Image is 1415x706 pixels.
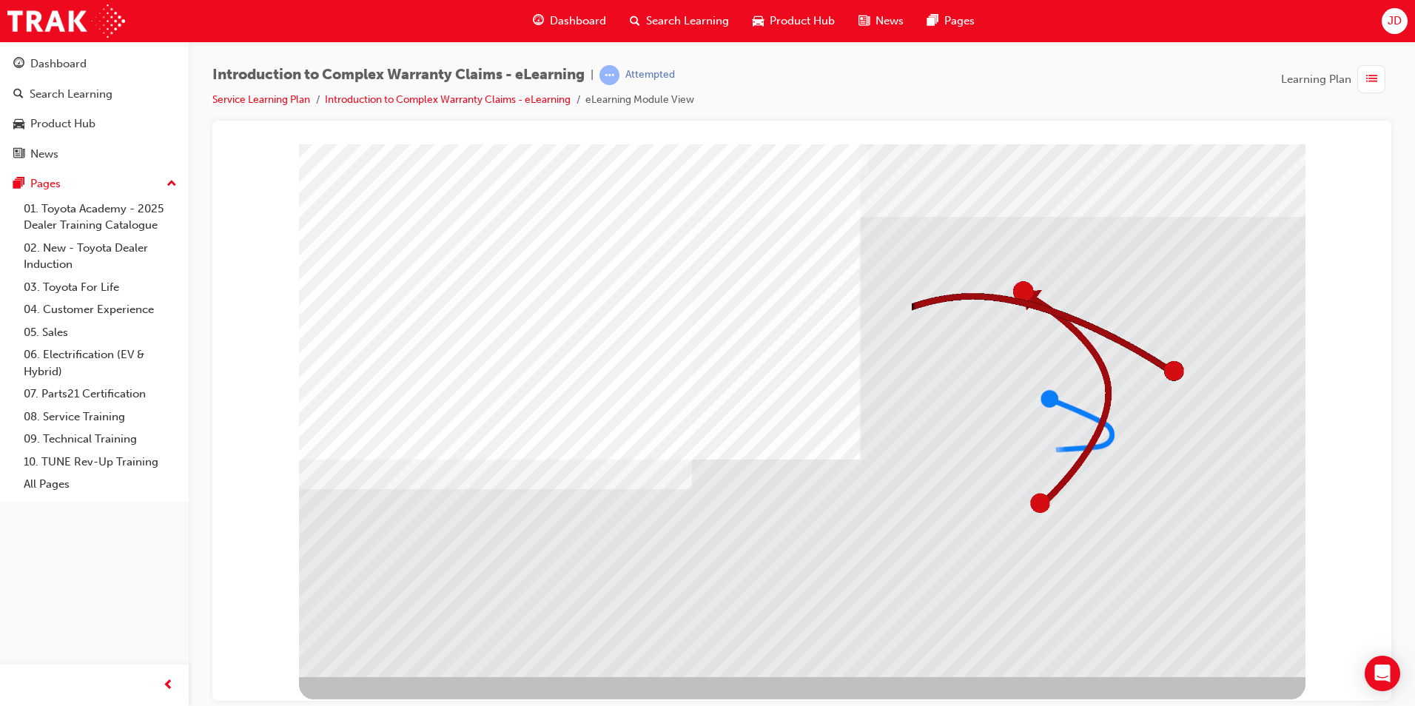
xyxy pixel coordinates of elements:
a: pages-iconPages [915,6,987,36]
a: 02. New - Toyota Dealer Induction [18,237,183,276]
a: Product Hub [6,110,183,138]
a: search-iconSearch Learning [618,6,741,36]
a: 04. Customer Experience [18,298,183,321]
span: search-icon [13,88,24,101]
button: JD [1382,8,1408,34]
a: 05. Sales [18,321,183,344]
span: prev-icon [163,676,174,695]
span: guage-icon [13,58,24,71]
a: Service Learning Plan [212,93,310,106]
span: car-icon [753,12,764,30]
span: guage-icon [533,12,544,30]
div: Search Learning [30,86,112,103]
span: learningRecordVerb_ATTEMPT-icon [599,65,619,85]
button: Learning Plan [1281,65,1391,93]
span: JD [1388,13,1402,30]
span: up-icon [167,175,177,194]
div: Pages [30,175,61,192]
a: car-iconProduct Hub [741,6,847,36]
span: car-icon [13,118,24,131]
div: Dashboard [30,56,87,73]
span: news-icon [858,12,870,30]
span: News [875,13,904,30]
span: | [591,67,594,84]
span: search-icon [630,12,640,30]
span: pages-icon [927,12,938,30]
span: Search Learning [646,13,729,30]
div: Product Hub [30,115,95,132]
a: Dashboard [6,50,183,78]
a: 03. Toyota For Life [18,276,183,299]
button: DashboardSearch LearningProduct HubNews [6,47,183,170]
div: Open Intercom Messenger [1365,656,1400,691]
a: 08. Service Training [18,406,183,428]
a: 06. Electrification (EV & Hybrid) [18,343,183,383]
button: Pages [6,170,183,198]
span: list-icon [1366,70,1377,89]
span: pages-icon [13,178,24,191]
span: news-icon [13,148,24,161]
a: 01. Toyota Academy - 2025 Dealer Training Catalogue [18,198,183,237]
span: Dashboard [550,13,606,30]
a: Introduction to Complex Warranty Claims - eLearning [325,93,571,106]
a: News [6,141,183,168]
span: Pages [944,13,975,30]
a: guage-iconDashboard [521,6,618,36]
li: eLearning Module View [585,92,694,109]
img: Trak [7,4,125,38]
a: 10. TUNE Rev-Up Training [18,451,183,474]
a: news-iconNews [847,6,915,36]
a: 09. Technical Training [18,428,183,451]
div: News [30,146,58,163]
a: Search Learning [6,81,183,108]
a: All Pages [18,473,183,496]
span: Product Hub [770,13,835,30]
span: Learning Plan [1281,71,1351,88]
a: 07. Parts21 Certification [18,383,183,406]
span: Introduction to Complex Warranty Claims - eLearning [212,67,585,84]
div: Attempted [625,68,675,82]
